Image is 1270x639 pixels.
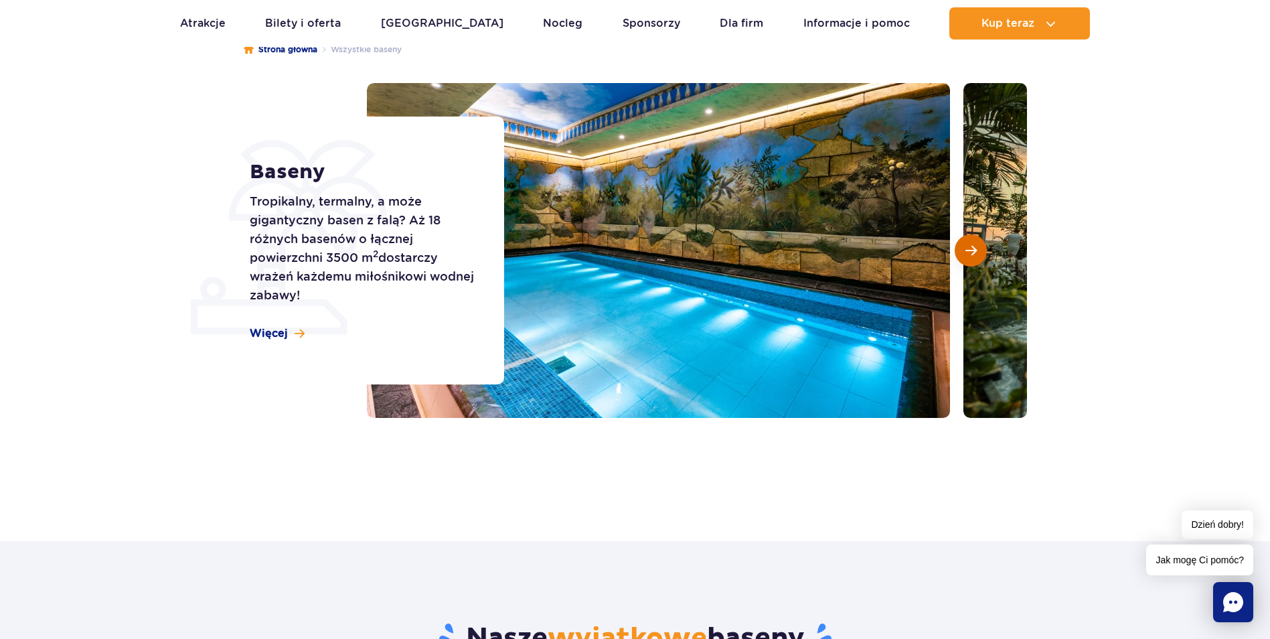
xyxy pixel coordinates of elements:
button: Kup teraz [949,7,1090,40]
a: Nocleg [543,7,582,40]
img: Ciepły basen wewnętrzny z tropikalnymi malowidłami na ścianach [367,83,950,418]
li: Wszystkie baseny [317,43,402,56]
a: Strona główna [244,43,317,56]
a: [GEOGRAPHIC_DATA] [381,7,503,40]
span: Kup teraz [981,17,1034,29]
a: Bilety i oferta [265,7,341,40]
a: Sponsorzy [623,7,680,40]
button: Następny slajd [955,234,987,267]
sup: 2 [373,248,378,259]
a: Dla firm [720,7,763,40]
h1: Baseny [250,160,474,184]
a: Więcej [250,326,305,341]
a: Informacje i pomoc [803,7,910,40]
span: Więcej [250,326,288,341]
p: Tropikalny, termalny, a może gigantyczny basen z falą? Aż 18 różnych basenów o łącznej powierzchn... [250,192,474,305]
span: Dzień dobry! [1182,510,1253,539]
a: Atrakcje [180,7,226,40]
span: Jak mogę Ci pomóc? [1146,545,1253,575]
div: Chat [1213,582,1253,622]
